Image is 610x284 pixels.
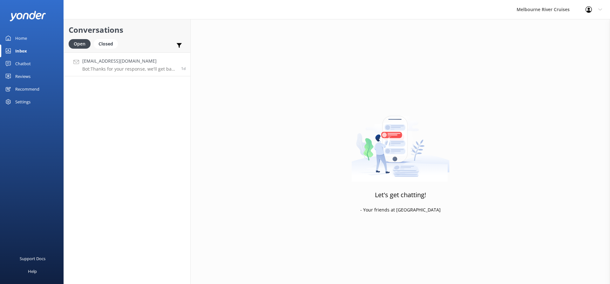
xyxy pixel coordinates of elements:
h4: [EMAIL_ADDRESS][DOMAIN_NAME] [82,58,176,65]
div: Chatbot [15,57,31,70]
img: artwork of a man stealing a conversation from at giant smartphone [351,102,450,182]
a: Closed [94,40,121,47]
div: Home [15,32,27,45]
a: Open [69,40,94,47]
h2: Conversations [69,24,186,36]
p: Bot: Thanks for your response, we'll get back to you as soon as we can during opening hours. [82,66,176,72]
div: Help [28,265,37,278]
div: Closed [94,39,118,49]
h3: Let's get chatting! [375,190,426,200]
div: Support Docs [20,252,45,265]
a: [EMAIL_ADDRESS][DOMAIN_NAME]Bot:Thanks for your response, we'll get back to you as soon as we can... [64,52,190,76]
div: Settings [15,95,30,108]
div: Recommend [15,83,39,95]
p: - Your friends at [GEOGRAPHIC_DATA] [360,206,441,213]
div: Open [69,39,91,49]
span: Sep 06 2025 06:13pm (UTC +10:00) Australia/Sydney [181,66,186,71]
div: Reviews [15,70,30,83]
img: yonder-white-logo.png [10,11,46,21]
div: Inbox [15,45,27,57]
